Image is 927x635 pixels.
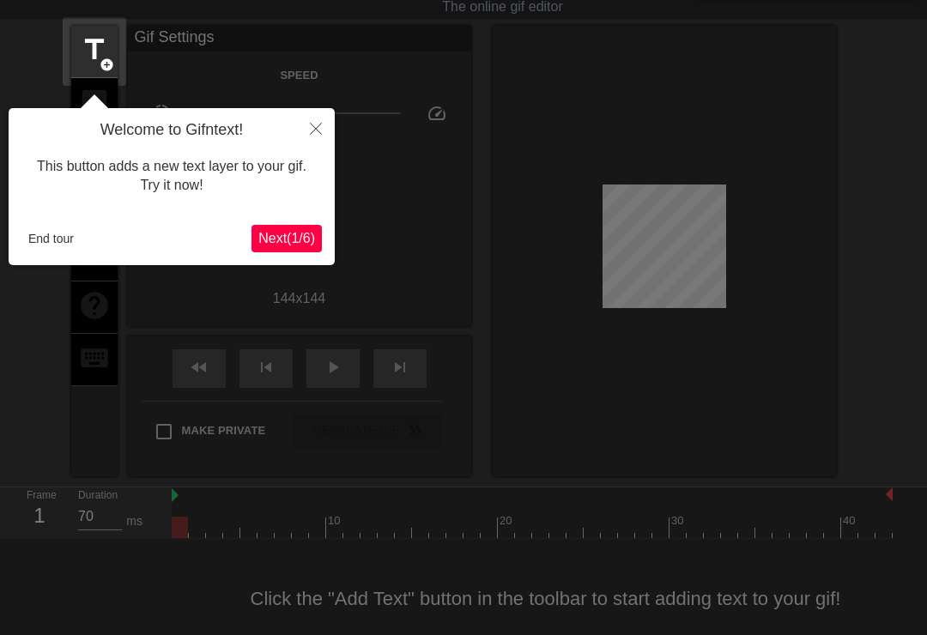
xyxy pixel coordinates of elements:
h4: Welcome to Gifntext! [21,121,322,140]
span: Next ( 1 / 6 ) [258,231,315,245]
button: Close [297,108,335,148]
button: Next [251,225,322,252]
div: This button adds a new text layer to your gif. Try it now! [21,140,322,213]
button: End tour [21,226,81,251]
